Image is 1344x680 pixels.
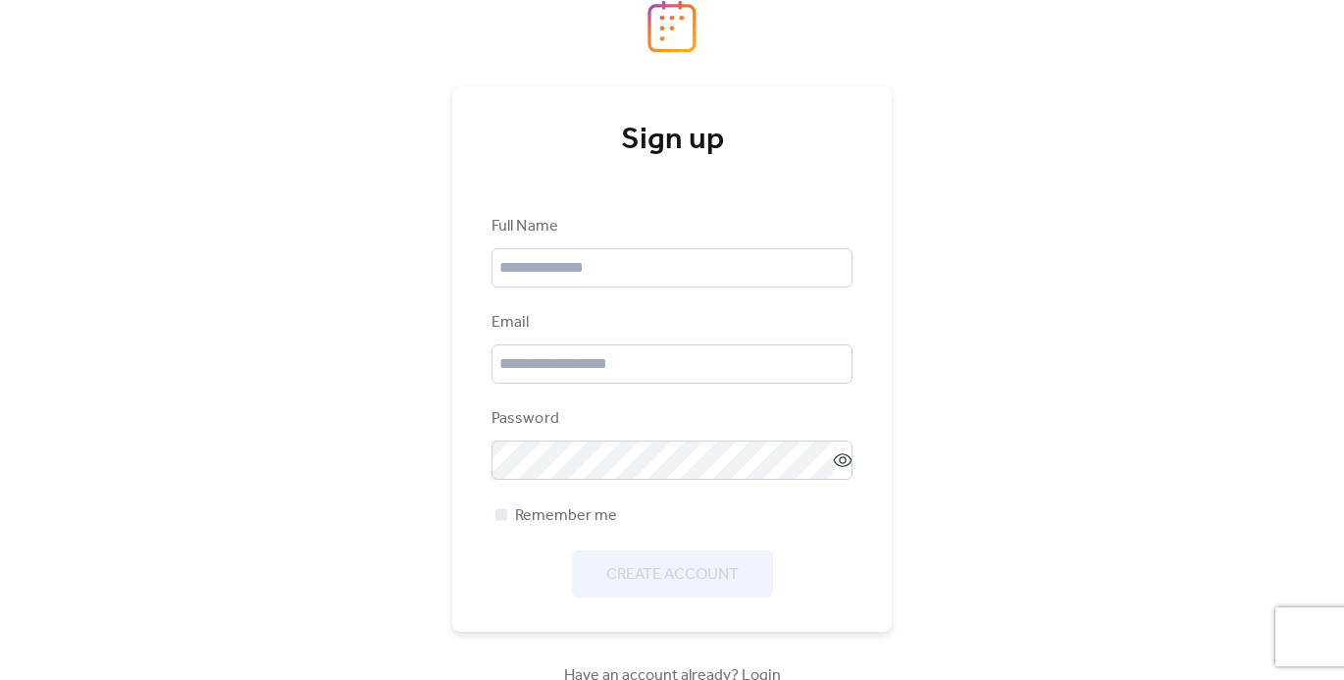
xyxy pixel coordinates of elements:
div: Password [491,407,849,431]
div: Sign up [491,121,853,160]
div: Email [491,311,849,335]
span: Remember me [515,504,617,528]
div: Full Name [491,215,849,238]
